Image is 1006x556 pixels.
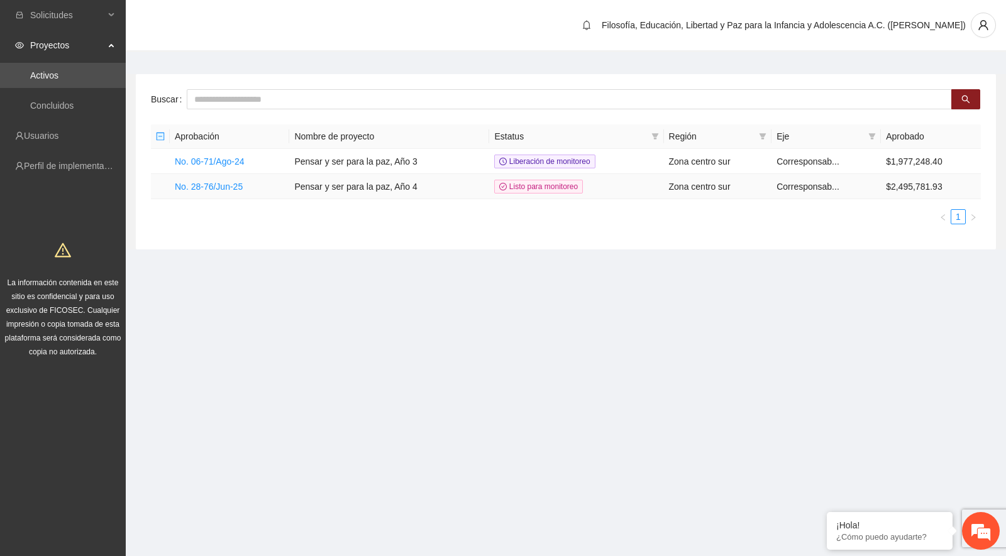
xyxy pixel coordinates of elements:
li: 1 [951,209,966,224]
a: Usuarios [24,131,58,141]
span: Corresponsab... [777,156,839,166]
button: bell [577,15,597,35]
div: ¡Hola! [836,520,943,530]
span: bell [577,20,596,30]
button: search [951,89,980,109]
td: Pensar y ser para la paz, Año 4 [289,174,489,199]
a: No. 06-71/Ago-24 [175,156,245,166]
td: Zona centro sur [664,149,772,174]
th: Aprobado [881,124,981,149]
span: filter [759,133,766,140]
button: right [966,209,981,224]
span: Estatus [494,129,646,143]
span: filter [756,127,769,146]
button: left [936,209,951,224]
span: left [939,214,947,221]
span: minus-square [156,132,165,141]
a: No. 28-76/Jun-25 [175,182,243,192]
li: Previous Page [936,209,951,224]
li: Next Page [966,209,981,224]
textarea: Escriba su mensaje y pulse “Intro” [6,343,240,387]
td: Zona centro sur [664,174,772,199]
th: Nombre de proyecto [289,124,489,149]
span: Listo para monitoreo [494,180,583,194]
span: clock-circle [499,158,507,165]
span: Región [669,129,754,143]
span: filter [649,127,661,146]
span: Estamos en línea. [73,168,174,295]
span: filter [868,133,876,140]
span: warning [55,242,71,258]
span: user [971,19,995,31]
span: filter [866,127,878,146]
span: Eje [777,129,863,143]
div: Chatee con nosotros ahora [65,64,211,80]
td: $1,977,248.40 [881,149,981,174]
div: Minimizar ventana de chat en vivo [206,6,236,36]
p: ¿Cómo puedo ayudarte? [836,532,943,542]
th: Aprobación [170,124,289,149]
span: search [961,95,970,105]
span: eye [15,41,24,50]
button: user [971,13,996,38]
td: Pensar y ser para la paz, Año 3 [289,149,489,174]
span: Corresponsab... [777,182,839,192]
span: check-circle [499,183,507,190]
span: Filosofía, Educación, Libertad y Paz para la Infancia y Adolescencia A.C. ([PERSON_NAME]) [602,20,966,30]
label: Buscar [151,89,187,109]
span: filter [651,133,659,140]
span: Proyectos [30,33,104,58]
td: $2,495,781.93 [881,174,981,199]
span: Liberación de monitoreo [494,155,595,168]
a: 1 [951,210,965,224]
span: right [970,214,977,221]
a: Concluidos [30,101,74,111]
span: Solicitudes [30,3,104,28]
a: Perfil de implementadora [24,161,122,171]
a: Activos [30,70,58,80]
span: inbox [15,11,24,19]
span: La información contenida en este sitio es confidencial y para uso exclusivo de FICOSEC. Cualquier... [5,278,121,356]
